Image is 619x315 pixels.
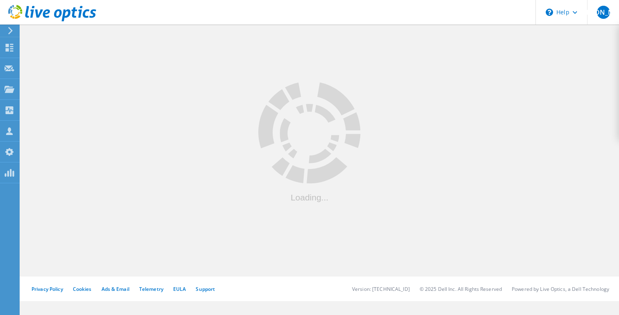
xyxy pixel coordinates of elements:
li: © 2025 Dell Inc. All Rights Reserved [420,286,502,292]
li: Version: [TECHNICAL_ID] [352,286,410,292]
a: EULA [173,286,186,292]
a: Cookies [73,286,92,292]
a: Telemetry [139,286,163,292]
a: Live Optics Dashboard [8,17,96,23]
a: Support [196,286,215,292]
a: Privacy Policy [32,286,63,292]
div: Loading... [258,193,361,201]
li: Powered by Live Optics, a Dell Technology [512,286,609,292]
svg: \n [546,9,553,16]
a: Ads & Email [102,286,129,292]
